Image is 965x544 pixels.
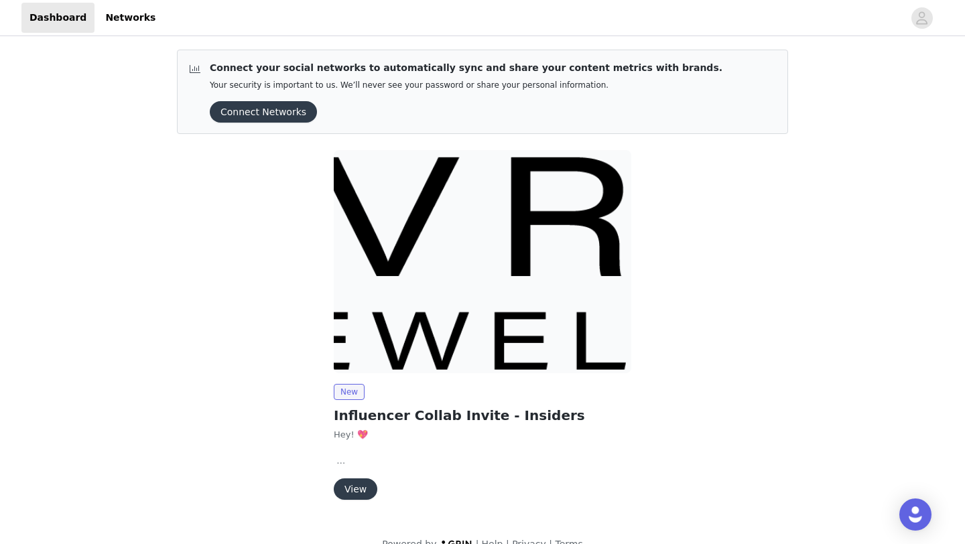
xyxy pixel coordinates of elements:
[210,101,317,123] button: Connect Networks
[334,478,377,500] button: View
[334,484,377,494] a: View
[334,428,631,441] p: Hey! 💖
[97,3,164,33] a: Networks
[210,80,722,90] p: Your security is important to us. We’ll never see your password or share your personal information.
[21,3,94,33] a: Dashboard
[334,405,631,425] h2: Influencer Collab Invite - Insiders
[334,384,365,400] span: New
[334,150,631,373] img: Evry Jewels
[915,7,928,29] div: avatar
[210,61,722,75] p: Connect your social networks to automatically sync and share your content metrics with brands.
[899,498,931,531] div: Open Intercom Messenger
